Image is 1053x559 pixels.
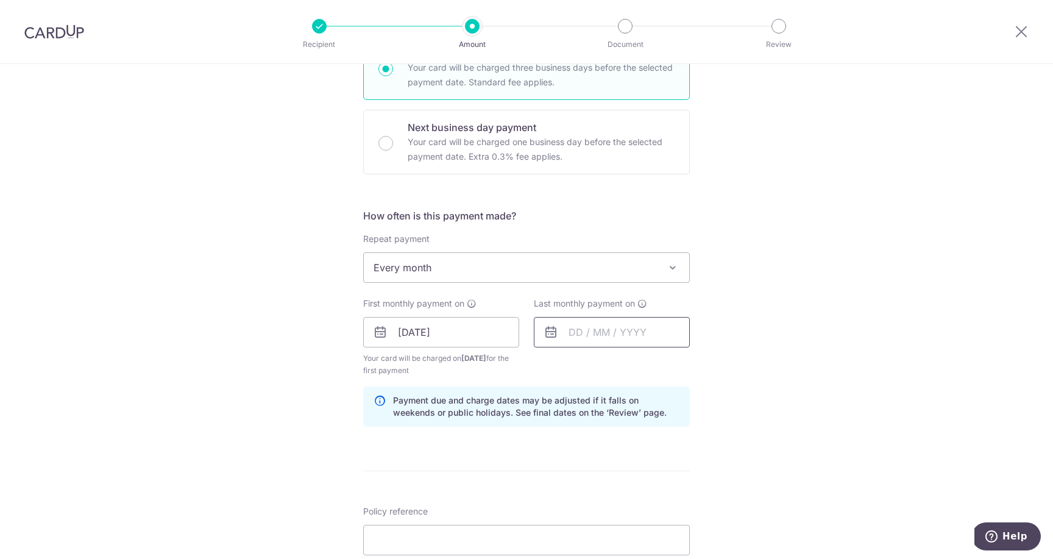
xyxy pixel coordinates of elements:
label: Policy reference [363,505,428,518]
p: Review [734,38,824,51]
p: Payment due and charge dates may be adjusted if it falls on weekends or public holidays. See fina... [393,394,679,419]
p: Document [580,38,670,51]
input: DD / MM / YYYY [534,317,690,347]
span: Last monthly payment on [534,297,635,310]
p: Amount [427,38,517,51]
span: [DATE] [461,354,486,363]
span: Your card will be charged on [363,352,519,377]
p: Next business day payment [408,120,675,135]
span: First monthly payment on [363,297,464,310]
span: Every month [364,253,689,282]
iframe: Opens a widget where you can find more information [974,522,1041,553]
input: DD / MM / YYYY [363,317,519,347]
label: Repeat payment [363,233,430,245]
p: Your card will be charged three business days before the selected payment date. Standard fee appl... [408,60,675,90]
p: Recipient [274,38,364,51]
p: Your card will be charged one business day before the selected payment date. Extra 0.3% fee applies. [408,135,675,164]
img: CardUp [24,24,84,39]
span: Every month [363,252,690,283]
h5: How often is this payment made? [363,208,690,223]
